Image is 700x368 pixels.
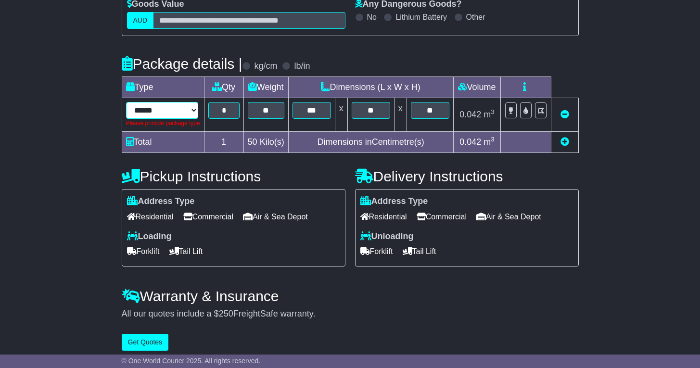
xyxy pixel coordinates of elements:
[491,136,495,143] sup: 3
[294,61,310,72] label: lb/in
[254,61,277,72] label: kg/cm
[367,13,377,22] label: No
[122,77,204,98] td: Type
[459,110,481,119] span: 0.042
[476,209,541,224] span: Air & Sea Depot
[122,288,579,304] h4: Warranty & Insurance
[491,108,495,115] sup: 3
[395,13,447,22] label: Lithium Battery
[183,209,233,224] span: Commercial
[122,168,345,184] h4: Pickup Instructions
[560,110,569,119] a: Remove this item
[560,137,569,147] a: Add new item
[360,196,428,207] label: Address Type
[243,132,288,153] td: Kilo(s)
[484,137,495,147] span: m
[360,244,393,259] span: Forklift
[453,77,501,98] td: Volume
[403,244,436,259] span: Tail Lift
[484,110,495,119] span: m
[122,309,579,319] div: All our quotes include a $ FreightSafe warranty.
[243,77,288,98] td: Weight
[248,137,257,147] span: 50
[394,98,407,132] td: x
[122,357,261,365] span: © One World Courier 2025. All rights reserved.
[335,98,347,132] td: x
[122,56,242,72] h4: Package details |
[127,12,154,29] label: AUD
[204,77,243,98] td: Qty
[288,77,453,98] td: Dimensions (L x W x H)
[126,119,200,127] div: Please provide package type
[127,231,172,242] label: Loading
[204,132,243,153] td: 1
[417,209,467,224] span: Commercial
[360,231,414,242] label: Unloading
[466,13,485,22] label: Other
[122,334,169,351] button: Get Quotes
[127,244,160,259] span: Forklift
[169,244,203,259] span: Tail Lift
[459,137,481,147] span: 0.042
[355,168,579,184] h4: Delivery Instructions
[288,132,453,153] td: Dimensions in Centimetre(s)
[127,196,195,207] label: Address Type
[219,309,233,318] span: 250
[243,209,308,224] span: Air & Sea Depot
[127,209,174,224] span: Residential
[360,209,407,224] span: Residential
[122,132,204,153] td: Total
